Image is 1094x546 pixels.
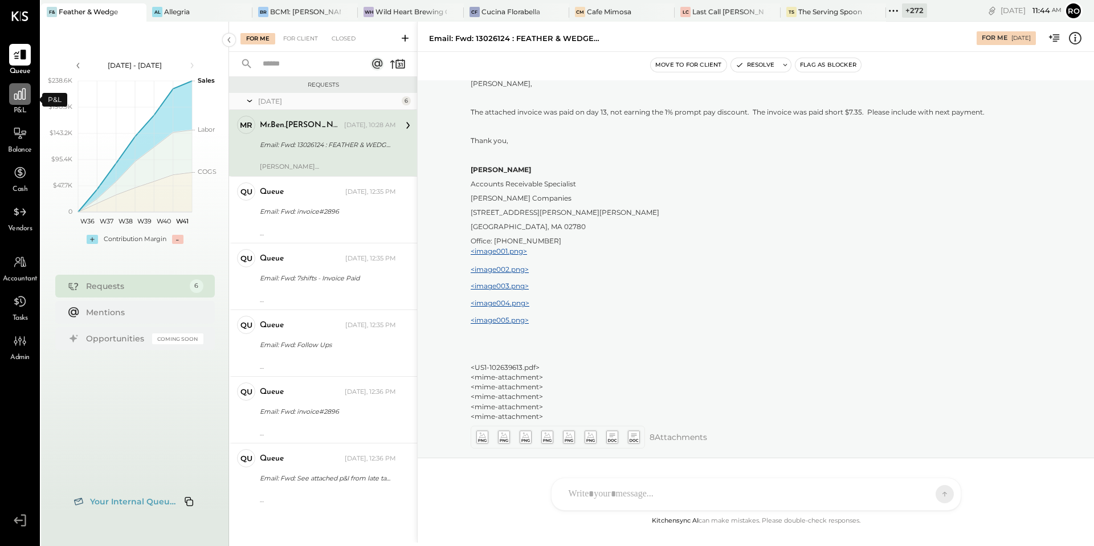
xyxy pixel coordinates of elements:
[198,168,217,176] text: COGS
[137,217,152,225] text: W39
[471,362,1054,372] p: <US1-102639613.pdf>
[1,44,39,77] a: Queue
[10,67,31,77] span: Queue
[1,330,39,363] a: Admin
[260,120,342,131] div: mr.ben.[PERSON_NAME]
[3,274,38,284] span: Accountant
[258,96,399,106] div: [DATE]
[90,496,175,507] span: Your Internal Queue...
[86,280,184,292] div: Requests
[326,33,361,44] div: Closed
[198,76,215,84] text: Sales
[277,33,324,44] div: For Client
[260,253,284,264] div: queue
[471,236,1054,246] p: Office: [PHONE_NUMBER]
[471,392,1054,401] p: <mime-attachment>
[14,106,27,116] span: P&L
[51,155,72,163] text: $95.4K
[13,313,28,324] span: Tasks
[156,217,170,225] text: W40
[986,5,998,17] div: copy link
[345,254,396,263] div: [DATE], 12:35 PM
[164,7,190,17] div: Allegria
[48,76,72,84] text: $238.6K
[429,33,600,44] div: Email: Fwd: 13026124 : FEATHER & WEDGE **SHORT PAY $7.35**
[180,492,198,511] button: Copy email to clipboard
[471,382,1054,392] p: <mime-attachment>
[13,185,27,195] span: Cash
[1,201,39,234] a: Vendors
[471,372,1054,382] p: <mime-attachment>
[260,453,284,464] div: queue
[345,454,396,463] div: [DATE], 12:36 PM
[260,272,393,284] div: Email: Fwd: 7shifts - Invoice Paid
[471,136,1054,145] p: Thank you,
[471,79,1054,88] p: [PERSON_NAME],
[240,253,252,264] div: qu
[104,235,166,244] div: Contribution Margin
[402,96,411,105] div: 6
[345,188,396,197] div: [DATE], 12:35 PM
[471,411,1054,421] p: <mime-attachment>
[152,333,203,344] div: Coming Soon
[1,291,39,324] a: Tasks
[902,3,927,18] div: + 272
[118,217,132,225] text: W38
[260,320,284,331] div: queue
[172,235,183,244] div: -
[42,93,67,107] div: P&L
[471,282,529,290] a: <image003.png>
[650,426,707,449] span: 8 Attachment s
[86,307,198,318] div: Mentions
[680,7,691,17] div: LC
[260,472,393,484] div: Email: Fwd: See attached p&I from late tax filing.
[260,162,396,170] div: [PERSON_NAME]
[47,7,57,17] div: F&
[471,165,531,174] b: [PERSON_NAME]
[471,265,529,274] a: <image002.png>
[786,7,797,17] div: TS
[59,7,118,17] div: Feather & Wedge
[470,7,480,17] div: CF
[471,207,1054,217] p: [STREET_ADDRESS][PERSON_NAME][PERSON_NAME]
[240,120,252,131] div: mr
[68,207,72,215] text: 0
[471,402,1054,411] p: <mime-attachment>
[651,58,726,72] button: Move to for client
[982,34,1007,43] div: For Me
[260,206,393,217] div: Email: Fwd: invoice#2896
[1,123,39,156] a: Balance
[80,217,95,225] text: W36
[575,7,585,17] div: CM
[1001,5,1062,16] div: [DATE]
[795,58,861,72] button: Flag as Blocker
[260,186,284,198] div: queue
[240,386,252,397] div: qu
[235,81,411,89] div: Requests
[270,7,341,17] div: BCM1: [PERSON_NAME] Kitchen Bar Market
[798,7,862,17] div: The Serving Spoon
[587,7,631,17] div: Cafe Mimosa
[731,58,779,72] button: Resolve
[240,320,252,331] div: qu
[481,7,540,17] div: Cucina Florabella
[86,333,146,344] div: Opportunities
[48,103,72,111] text: $190.9K
[471,179,1054,189] p: Accounts Receivable Specialist
[240,453,252,464] div: qu
[8,224,32,234] span: Vendors
[152,7,162,17] div: Al
[87,235,98,244] div: +
[240,186,252,197] div: qu
[190,279,203,293] div: 6
[1,251,39,284] a: Accountant
[50,129,72,137] text: $143.2K
[176,217,189,225] text: W41
[375,7,446,17] div: Wild Heart Brewing Company
[100,217,113,225] text: W37
[53,181,72,189] text: $47.7K
[345,388,396,397] div: [DATE], 12:36 PM
[471,222,1054,231] p: [GEOGRAPHIC_DATA], MA 02780
[260,139,393,150] div: Email: Fwd: 13026124 : FEATHER & WEDGE **SHORT PAY $7.35**
[1,162,39,195] a: Cash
